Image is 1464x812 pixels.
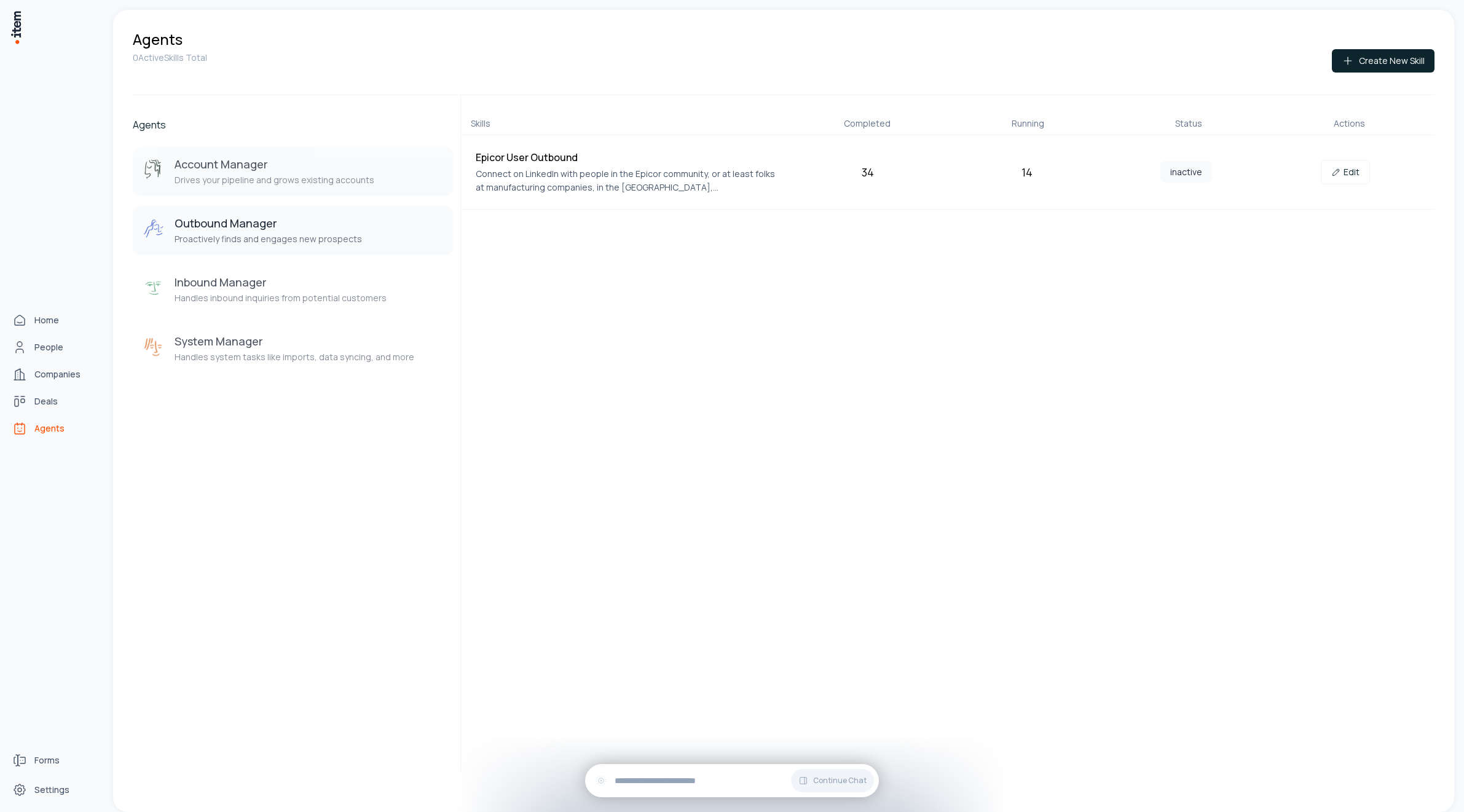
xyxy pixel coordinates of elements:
[7,416,101,441] a: Agents
[953,117,1103,130] div: Running
[133,324,453,373] button: System ManagerSystem ManagerHandles system tasks like imports, data syncing, and more
[143,218,165,240] img: Outbound Manager
[7,362,101,387] a: Companies
[10,10,22,45] img: Item Brain Logo
[133,117,453,132] h2: Agents
[7,778,101,802] a: Settings
[133,206,453,255] button: Outbound ManagerOutbound ManagerProactively finds and engages new prospects
[471,117,782,130] div: Skills
[476,150,784,165] h4: Epicor User Outbound
[34,422,65,435] span: Agents
[175,216,362,231] h3: Outbound Manager
[1113,117,1264,130] div: Status
[143,336,165,358] img: System Manager
[7,389,101,414] a: Deals
[133,265,453,314] button: Inbound ManagerInbound ManagerHandles inbound inquiries from potential customers
[1274,117,1425,130] div: Actions
[1321,160,1370,184] a: Edit
[1160,161,1212,183] span: inactive
[175,275,387,290] h3: Inbound Manager
[34,754,60,767] span: Forms
[34,314,59,326] span: Home
[7,308,101,333] a: Home
[175,174,374,186] p: Drives your pipeline and grows existing accounts
[34,341,63,353] span: People
[813,776,867,786] span: Continue Chat
[133,30,183,49] h1: Agents
[34,784,69,796] span: Settings
[175,233,362,245] p: Proactively finds and engages new prospects
[34,368,81,380] span: Companies
[793,164,943,181] div: 34
[1332,49,1434,73] button: Create New Skill
[7,748,101,773] a: Forms
[585,764,879,797] div: Continue Chat
[133,147,453,196] button: Account ManagerAccount ManagerDrives your pipeline and grows existing accounts
[791,769,874,792] button: Continue Chat
[175,351,414,363] p: Handles system tasks like imports, data syncing, and more
[143,277,165,299] img: Inbound Manager
[175,334,414,349] h3: System Manager
[476,167,784,194] p: Connect on LinkedIn with people in the Epicor community, or at least folks at manufacturing compa...
[792,117,942,130] div: Completed
[953,164,1102,181] div: 14
[143,159,165,181] img: Account Manager
[175,157,374,171] h3: Account Manager
[34,395,58,408] span: Deals
[7,335,101,360] a: People
[175,292,387,304] p: Handles inbound inquiries from potential customers
[133,52,207,64] p: 0 Active Skills Total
